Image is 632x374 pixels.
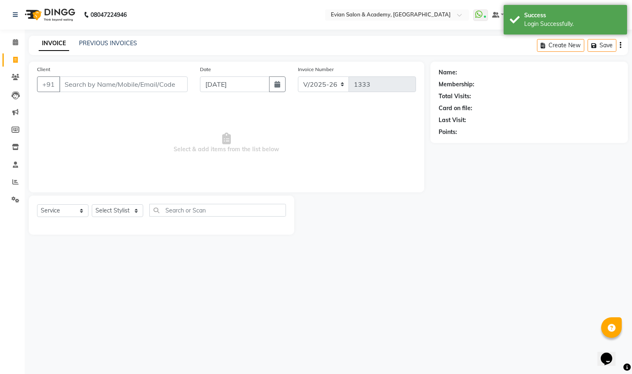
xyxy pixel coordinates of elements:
a: INVOICE [39,36,69,51]
a: PREVIOUS INVOICES [79,39,137,47]
input: Search by Name/Mobile/Email/Code [59,76,188,92]
div: Card on file: [439,104,472,113]
div: Membership: [439,80,474,89]
img: logo [21,3,77,26]
button: Create New [537,39,584,52]
iframe: chat widget [597,341,624,366]
label: Client [37,66,50,73]
b: 08047224946 [91,3,127,26]
div: Name: [439,68,457,77]
div: Success [524,11,621,20]
button: +91 [37,76,60,92]
div: Total Visits: [439,92,471,101]
div: Last Visit: [439,116,466,125]
button: Save [588,39,616,52]
label: Date [200,66,211,73]
label: Invoice Number [298,66,334,73]
input: Search or Scan [149,204,286,217]
div: Points: [439,128,457,136]
span: Select & add items from the list below [37,102,416,184]
div: Login Successfully. [524,20,621,28]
